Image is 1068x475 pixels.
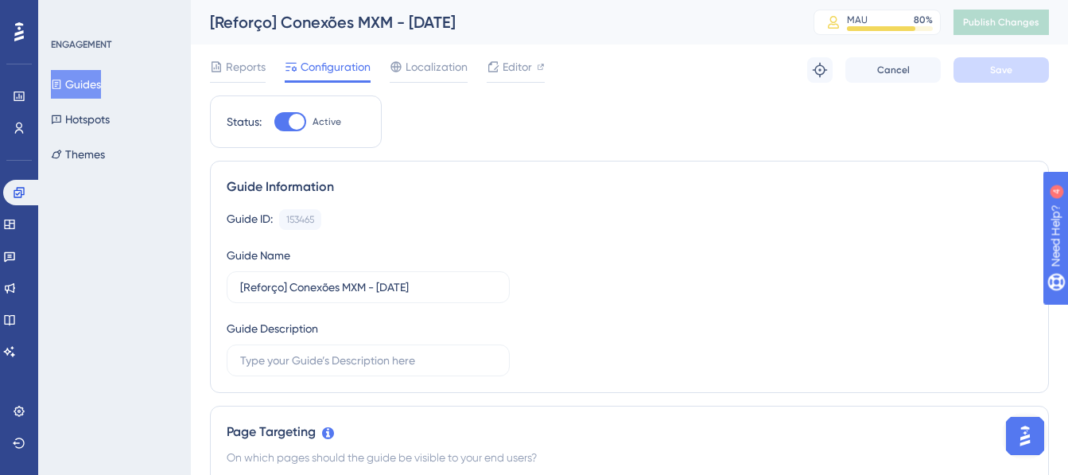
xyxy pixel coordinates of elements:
[226,57,266,76] span: Reports
[847,14,868,26] div: MAU
[963,16,1039,29] span: Publish Changes
[37,4,99,23] span: Need Help?
[406,57,468,76] span: Localization
[51,105,110,134] button: Hotspots
[227,319,318,338] div: Guide Description
[240,278,496,296] input: Type your Guide’s Name here
[845,57,941,83] button: Cancel
[227,209,273,230] div: Guide ID:
[240,352,496,369] input: Type your Guide’s Description here
[313,115,341,128] span: Active
[301,57,371,76] span: Configuration
[227,448,1032,467] div: On which pages should the guide be visible to your end users?
[51,38,111,51] div: ENGAGEMENT
[210,11,774,33] div: [Reforço] Conexões MXM - [DATE]
[914,14,933,26] div: 80 %
[51,70,101,99] button: Guides
[286,213,314,226] div: 153465
[227,246,290,265] div: Guide Name
[1001,412,1049,460] iframe: UserGuiding AI Assistant Launcher
[990,64,1012,76] span: Save
[227,112,262,131] div: Status:
[111,8,115,21] div: 4
[877,64,910,76] span: Cancel
[953,10,1049,35] button: Publish Changes
[503,57,532,76] span: Editor
[51,140,105,169] button: Themes
[227,422,1032,442] div: Page Targeting
[953,57,1049,83] button: Save
[227,177,1032,197] div: Guide Information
